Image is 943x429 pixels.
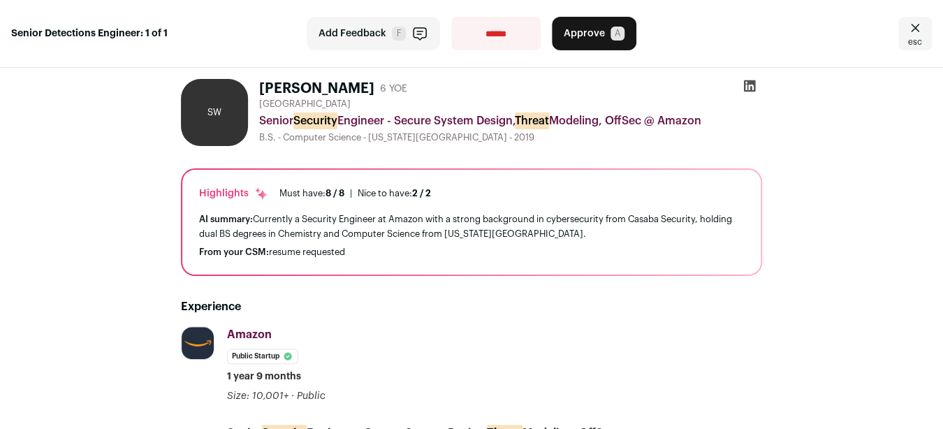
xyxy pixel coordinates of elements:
span: · [291,389,294,403]
mark: Security [293,112,337,129]
h2: Experience [181,298,762,315]
span: A [611,27,624,41]
span: 8 / 8 [326,189,344,198]
span: Approve [564,27,605,41]
div: Senior Engineer - Secure System Design, Modeling, OffSec @ Amazon [259,112,762,129]
mark: Threat [515,112,549,129]
span: Public [297,391,326,401]
li: Public Startup [227,349,298,364]
span: From your CSM: [199,247,269,256]
button: Add Feedback F [307,17,440,50]
span: F [392,27,406,41]
span: [GEOGRAPHIC_DATA] [259,99,351,110]
div: Currently a Security Engineer at Amazon with a strong background in cybersecurity from Casaba Sec... [199,212,744,241]
h1: [PERSON_NAME] [259,79,374,99]
div: Nice to have: [358,188,431,199]
div: 6 YOE [380,82,407,96]
strong: Senior Detections Engineer: 1 of 1 [11,27,168,41]
span: 2 / 2 [412,189,431,198]
div: resume requested [199,247,744,258]
div: Highlights [199,187,268,201]
button: Approve A [552,17,636,50]
span: AI summary: [199,214,253,224]
div: Must have: [279,188,344,199]
span: Add Feedback [319,27,386,41]
a: Close [898,17,932,50]
img: e36df5e125c6fb2c61edd5a0d3955424ed50ce57e60c515fc8d516ef803e31c7.jpg [182,327,214,359]
span: Size: 10,001+ [227,391,288,401]
div: SW [181,79,248,146]
span: Amazon [227,329,272,340]
ul: | [279,188,431,199]
span: 1 year 9 months [227,370,301,384]
div: B.S. - Computer Science - [US_STATE][GEOGRAPHIC_DATA] - 2019 [259,132,762,143]
span: esc [908,36,922,48]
